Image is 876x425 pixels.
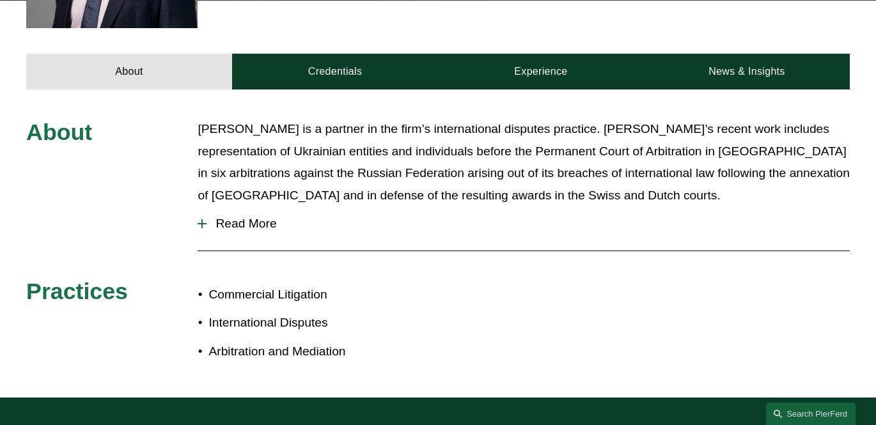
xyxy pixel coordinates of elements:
a: Search this site [766,403,856,425]
p: Arbitration and Mediation [208,341,438,363]
span: Practices [26,279,128,304]
span: Read More [207,217,850,231]
p: Commercial Litigation [208,284,438,306]
a: About [26,54,232,89]
a: Experience [438,54,644,89]
span: About [26,120,92,145]
a: Credentials [232,54,438,89]
p: International Disputes [208,312,438,334]
a: News & Insights [644,54,850,89]
button: Read More [198,207,850,240]
p: [PERSON_NAME] is a partner in the firm’s international disputes practice. [PERSON_NAME]’s recent ... [198,118,850,207]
